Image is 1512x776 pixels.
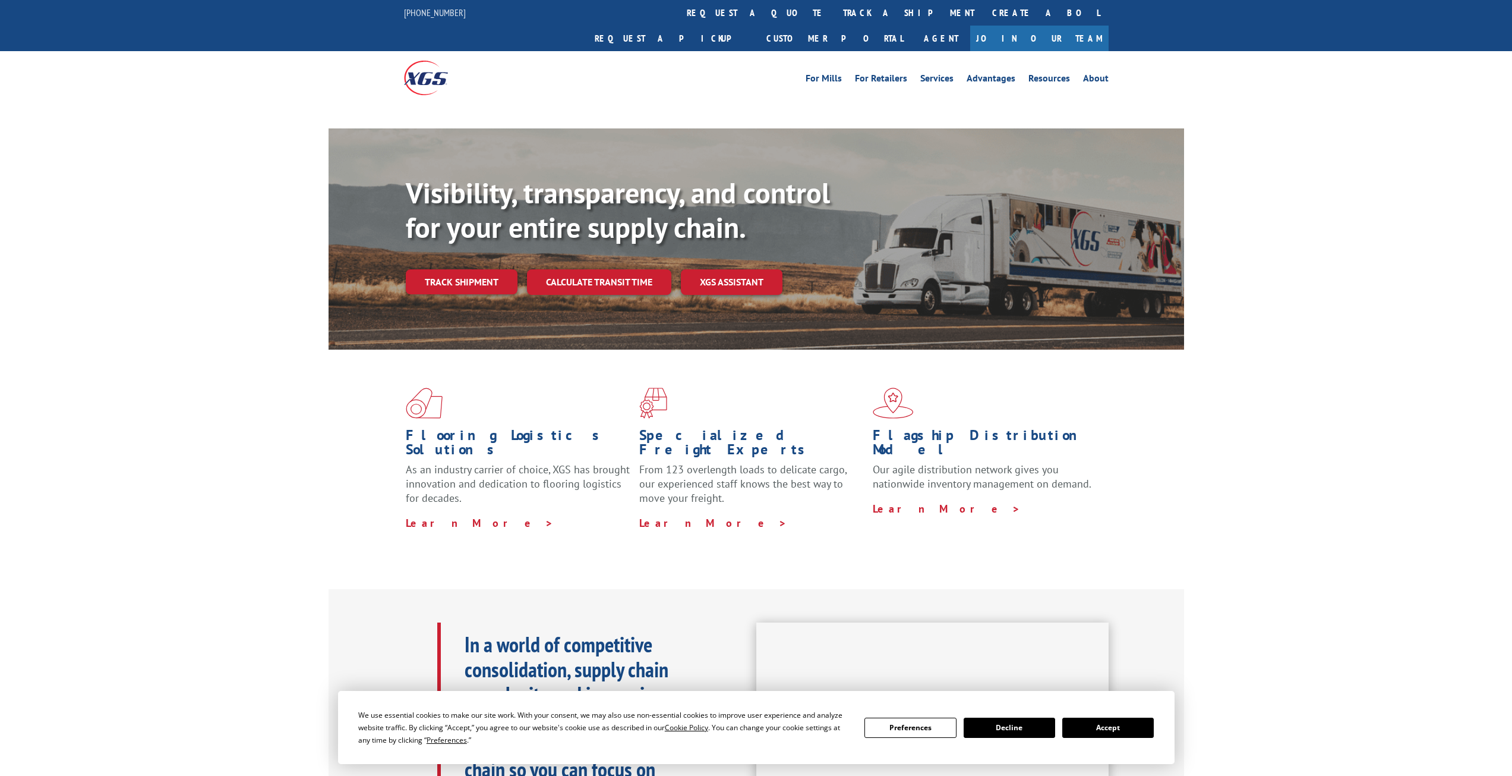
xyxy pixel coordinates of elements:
[406,463,630,505] span: As an industry carrier of choice, XGS has brought innovation and dedication to flooring logistics...
[873,428,1097,463] h1: Flagship Distribution Model
[964,718,1055,738] button: Decline
[873,502,1021,516] a: Learn More >
[639,463,864,516] p: From 123 overlength loads to delicate cargo, our experienced staff knows the best way to move you...
[920,74,954,87] a: Services
[665,722,708,733] span: Cookie Policy
[406,516,554,530] a: Learn More >
[404,7,466,18] a: [PHONE_NUMBER]
[864,718,956,738] button: Preferences
[586,26,757,51] a: Request a pickup
[639,388,667,419] img: xgs-icon-focused-on-flooring-red
[527,269,671,295] a: Calculate transit time
[406,388,443,419] img: xgs-icon-total-supply-chain-intelligence-red
[912,26,970,51] a: Agent
[873,463,1091,491] span: Our agile distribution network gives you nationwide inventory management on demand.
[1028,74,1070,87] a: Resources
[855,74,907,87] a: For Retailers
[406,269,517,294] a: Track shipment
[406,174,830,246] b: Visibility, transparency, and control for your entire supply chain.
[406,428,630,463] h1: Flooring Logistics Solutions
[1062,718,1154,738] button: Accept
[358,709,850,746] div: We use essential cookies to make our site work. With your consent, we may also use non-essential ...
[681,269,782,295] a: XGS ASSISTANT
[970,26,1109,51] a: Join Our Team
[806,74,842,87] a: For Mills
[757,26,912,51] a: Customer Portal
[1083,74,1109,87] a: About
[427,735,467,745] span: Preferences
[338,691,1175,764] div: Cookie Consent Prompt
[639,516,787,530] a: Learn More >
[639,428,864,463] h1: Specialized Freight Experts
[873,388,914,419] img: xgs-icon-flagship-distribution-model-red
[967,74,1015,87] a: Advantages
